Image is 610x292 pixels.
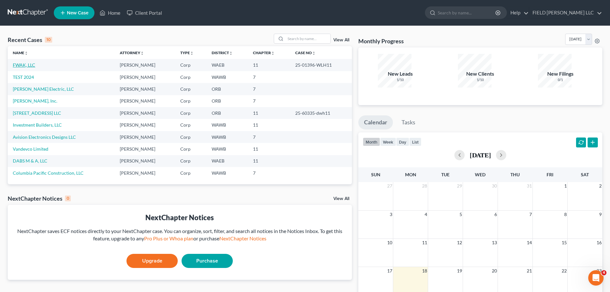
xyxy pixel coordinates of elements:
[588,270,604,286] iframe: Intercom live chat
[65,196,71,201] div: 0
[115,143,175,155] td: [PERSON_NAME]
[248,167,290,179] td: 7
[207,131,248,143] td: WAWB
[538,70,583,78] div: New Filings
[207,119,248,131] td: WAWB
[458,78,503,82] div: 1/10
[13,62,35,68] a: FWAK, LLC
[219,235,266,241] a: NextChapter Notices
[510,172,520,177] span: Thu
[182,254,233,268] a: Purchase
[459,211,463,218] span: 5
[13,98,57,104] a: [PERSON_NAME], Inc.
[175,95,207,107] td: Corp
[13,110,61,116] a: [STREET_ADDRESS] LLC
[115,131,175,143] td: [PERSON_NAME]
[175,59,207,71] td: Corp
[212,50,233,55] a: Districtunfold_more
[507,7,529,19] a: Help
[115,155,175,167] td: [PERSON_NAME]
[491,182,498,190] span: 30
[561,267,567,275] span: 22
[115,95,175,107] td: [PERSON_NAME]
[207,95,248,107] td: ORB
[207,155,248,167] td: WAEB
[333,196,349,201] a: View All
[248,131,290,143] td: 7
[424,211,428,218] span: 4
[358,37,404,45] h3: Monthly Progress
[13,213,347,222] div: NextChapter Notices
[596,267,602,275] span: 23
[248,119,290,131] td: 11
[207,107,248,119] td: ORB
[190,51,194,55] i: unfold_more
[175,83,207,95] td: Corp
[207,167,248,179] td: WAWB
[13,158,47,163] a: DABS M & A, LLC
[24,51,28,55] i: unfold_more
[389,211,393,218] span: 3
[115,167,175,179] td: [PERSON_NAME]
[8,36,52,44] div: Recent Cases
[115,59,175,71] td: [PERSON_NAME]
[491,239,498,246] span: 13
[421,239,428,246] span: 11
[67,11,88,15] span: New Case
[386,239,393,246] span: 10
[13,228,347,242] div: NextChapter saves ECF notices directly to your NextChapter case. You can organize, sort, filter, ...
[564,211,567,218] span: 8
[494,211,498,218] span: 6
[207,83,248,95] td: ORB
[409,138,421,146] button: list
[248,83,290,95] td: 7
[396,138,409,146] button: day
[470,152,491,158] h2: [DATE]
[13,86,74,92] a: [PERSON_NAME] Electric, LLC
[175,131,207,143] td: Corp
[271,51,275,55] i: unfold_more
[526,239,533,246] span: 14
[371,172,380,177] span: Sun
[248,71,290,83] td: 7
[115,107,175,119] td: [PERSON_NAME]
[456,239,463,246] span: 12
[13,50,28,55] a: Nameunfold_more
[526,182,533,190] span: 31
[358,115,393,129] a: Calendar
[229,51,233,55] i: unfold_more
[13,74,34,80] a: TEST 2024
[13,134,76,140] a: Avision Electronics Designs LLC
[456,182,463,190] span: 29
[421,267,428,275] span: 18
[598,182,602,190] span: 2
[538,78,583,82] div: 0/1
[13,146,48,152] a: Vandevco Limited
[438,7,496,19] input: Search by name...
[491,267,498,275] span: 20
[396,115,421,129] a: Tasks
[333,38,349,42] a: View All
[526,267,533,275] span: 21
[598,211,602,218] span: 9
[248,107,290,119] td: 11
[529,211,533,218] span: 7
[564,182,567,190] span: 1
[405,172,416,177] span: Mon
[175,107,207,119] td: Corp
[115,83,175,95] td: [PERSON_NAME]
[286,34,330,43] input: Search by name...
[13,122,62,128] a: Investment Builders, LLC
[140,51,144,55] i: unfold_more
[96,7,124,19] a: Home
[529,7,602,19] a: FIELD [PERSON_NAME] LLC
[601,270,606,275] span: 4
[363,138,380,146] button: month
[295,50,316,55] a: Case Nounfold_more
[290,59,352,71] td: 25-01396-WLH11
[175,155,207,167] td: Corp
[253,50,275,55] a: Chapterunfold_more
[175,167,207,179] td: Corp
[421,182,428,190] span: 28
[596,239,602,246] span: 16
